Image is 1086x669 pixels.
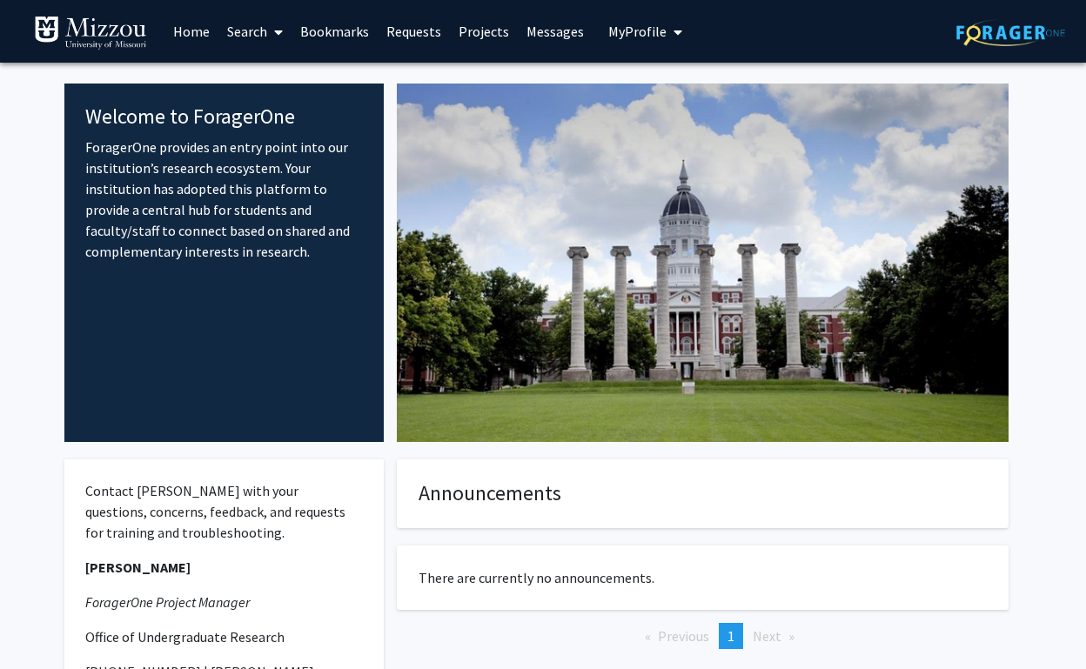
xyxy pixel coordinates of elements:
[218,1,292,62] a: Search
[85,559,191,576] strong: [PERSON_NAME]
[518,1,593,62] a: Messages
[753,627,781,645] span: Next
[13,591,74,656] iframe: Chat
[85,104,363,130] h4: Welcome to ForagerOne
[292,1,378,62] a: Bookmarks
[34,16,147,50] img: University of Missouri Logo
[419,481,987,506] h4: Announcements
[85,137,363,262] p: ForagerOne provides an entry point into our institution’s research ecosystem. Your institution ha...
[419,567,987,588] p: There are currently no announcements.
[378,1,450,62] a: Requests
[85,626,363,647] p: Office of Undergraduate Research
[608,23,667,40] span: My Profile
[658,627,709,645] span: Previous
[450,1,518,62] a: Projects
[85,593,250,611] em: ForagerOne Project Manager
[727,627,734,645] span: 1
[397,623,1009,649] ul: Pagination
[956,19,1065,46] img: ForagerOne Logo
[397,84,1009,442] img: Cover Image
[85,480,363,543] p: Contact [PERSON_NAME] with your questions, concerns, feedback, and requests for training and trou...
[164,1,218,62] a: Home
